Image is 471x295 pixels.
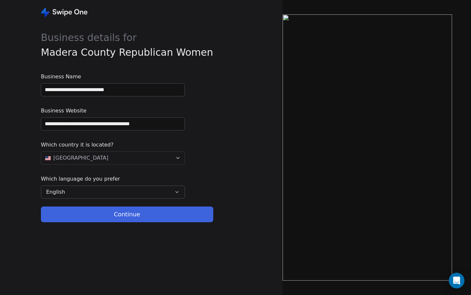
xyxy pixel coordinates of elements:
[41,47,213,58] span: Madera County Republican Women
[41,107,185,115] span: Business Website
[41,175,185,183] span: Which language do you prefer
[41,141,185,149] span: Which country it is located?
[41,206,213,222] button: Continue
[41,30,213,60] span: Business details for
[41,73,185,81] span: Business Name
[53,154,108,162] span: [GEOGRAPHIC_DATA]
[449,273,464,288] div: Open Intercom Messenger
[46,188,65,196] span: English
